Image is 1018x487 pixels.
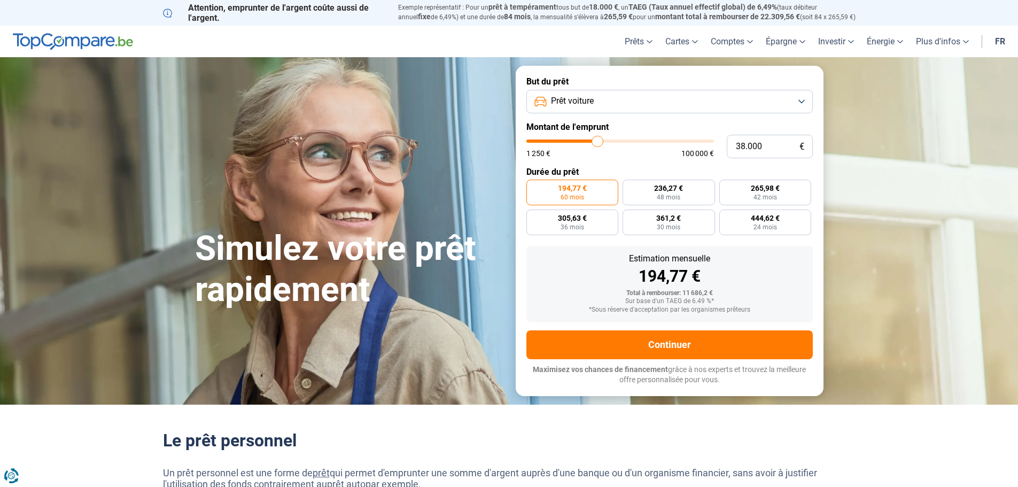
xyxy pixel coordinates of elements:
span: 60 mois [561,194,584,200]
span: Prêt voiture [551,95,594,107]
div: 194,77 € [535,268,804,284]
p: grâce à nos experts et trouvez la meilleure offre personnalisée pour vous. [526,365,813,385]
a: Prêts [618,26,659,57]
a: Épargne [759,26,812,57]
span: 36 mois [561,224,584,230]
h1: Simulez votre prêt rapidement [195,228,503,311]
h2: Le prêt personnel [163,430,856,451]
span: € [799,142,804,151]
a: prêt [313,467,330,478]
a: Énergie [860,26,910,57]
p: Exemple représentatif : Pour un tous but de , un (taux débiteur annuel de 6,49%) et une durée de ... [398,3,856,22]
a: Cartes [659,26,704,57]
span: 444,62 € [751,214,780,222]
label: Montant de l'emprunt [526,122,813,132]
label: But du prêt [526,76,813,87]
span: 236,27 € [654,184,683,192]
span: 42 mois [753,194,777,200]
span: 48 mois [657,194,680,200]
span: 194,77 € [558,184,587,192]
span: 84 mois [504,12,531,21]
span: 1 250 € [526,150,550,157]
a: Comptes [704,26,759,57]
div: *Sous réserve d'acceptation par les organismes prêteurs [535,306,804,314]
button: Prêt voiture [526,90,813,113]
a: fr [989,26,1012,57]
span: 24 mois [753,224,777,230]
span: 30 mois [657,224,680,230]
span: 265,59 € [604,12,633,21]
span: 265,98 € [751,184,780,192]
span: TAEG (Taux annuel effectif global) de 6,49% [628,3,777,11]
span: 361,2 € [656,214,681,222]
div: Sur base d'un TAEG de 6.49 %* [535,298,804,305]
span: 305,63 € [558,214,587,222]
a: Plus d'infos [910,26,975,57]
img: TopCompare [13,33,133,50]
div: Estimation mensuelle [535,254,804,263]
span: 100 000 € [681,150,714,157]
p: Attention, emprunter de l'argent coûte aussi de l'argent. [163,3,385,23]
a: Investir [812,26,860,57]
span: prêt à tempérament [488,3,556,11]
span: 18.000 € [589,3,618,11]
span: Maximisez vos chances de financement [533,365,668,374]
span: fixe [418,12,431,21]
div: Total à rembourser: 11 686,2 € [535,290,804,297]
label: Durée du prêt [526,167,813,177]
span: montant total à rembourser de 22.309,56 € [655,12,800,21]
button: Continuer [526,330,813,359]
